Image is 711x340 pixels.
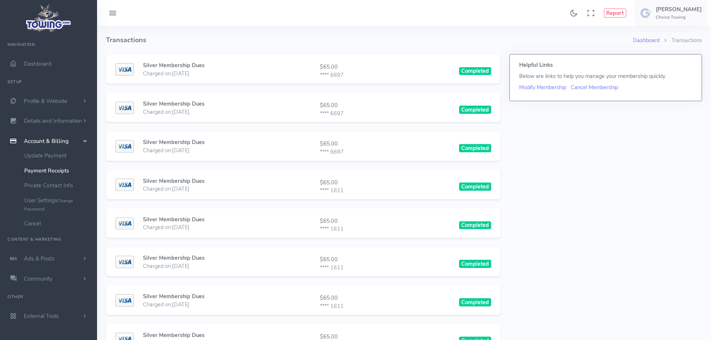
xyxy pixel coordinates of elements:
span: Completed [459,298,491,306]
p: Silver Membership Dues [143,293,205,301]
time: [DATE] [172,70,190,77]
li: Transactions [659,37,702,45]
p: $65.00 [320,217,344,225]
p: Silver Membership Dues [143,216,205,224]
span: Completed [459,106,491,114]
time: [DATE] [172,224,190,231]
p: Silver Membership Dues [143,331,205,340]
time: [DATE] [172,108,190,116]
p: $65.00 [320,140,344,148]
h5: [PERSON_NAME] [656,6,702,12]
span: Account & Billing [24,137,69,145]
p: Charged on: [143,70,205,78]
p: Charged on: [143,108,205,116]
img: logo [24,2,74,34]
span: Dashboard [24,60,52,68]
time: [DATE] [172,147,190,154]
span: Completed [459,144,491,152]
img: VISA [115,140,134,153]
p: Silver Membership Dues [143,62,205,70]
p: $65.00 [320,179,344,187]
time: [DATE] [172,185,190,193]
span: Community [24,275,53,283]
p: $65.00 [320,63,344,71]
p: Silver Membership Dues [143,100,205,108]
p: Charged on: [143,147,205,155]
a: Update Payment [19,148,97,163]
span: Completed [459,183,491,191]
span: Details and Information [24,118,82,125]
a: Cancel Membership [571,84,618,91]
p: Charged on: [143,224,205,232]
span: Completed [459,67,491,75]
h5: Helpful Links [519,62,692,68]
p: $65.00 [320,256,344,264]
time: [DATE] [172,262,190,270]
p: Charged on: [143,262,205,271]
img: user-image [640,7,652,19]
p: Below are links to help you manage your membership quickly. [519,72,692,81]
a: User SettingsChange Password [19,193,97,216]
h6: Choice Towing [656,15,702,20]
p: Charged on: [143,185,205,193]
h4: Transactions [106,26,633,54]
img: VISA [115,63,134,76]
a: Dashboard [633,37,659,44]
a: Payment Receipts [19,163,97,178]
span: Completed [459,260,491,268]
p: Charged on: [143,301,205,309]
span: Completed [459,221,491,230]
a: Modify Membership [519,84,566,91]
img: VISA [115,102,134,114]
time: [DATE] [172,301,190,308]
img: VISA [115,217,134,230]
a: Private Contact Info [19,178,97,193]
p: Silver Membership Dues [143,177,205,185]
span: External Tools [24,312,59,320]
a: Cancel [19,216,97,231]
p: $65.00 [320,294,344,302]
p: $65.00 [320,102,344,110]
span: Profile & Website [24,97,67,105]
img: VISA [115,294,134,307]
img: VISA [115,178,134,191]
button: Report [604,9,627,18]
p: Silver Membership Dues [143,138,205,147]
span: Ads & Posts [24,255,54,262]
img: VISA [115,256,134,268]
p: Silver Membership Dues [143,254,205,262]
